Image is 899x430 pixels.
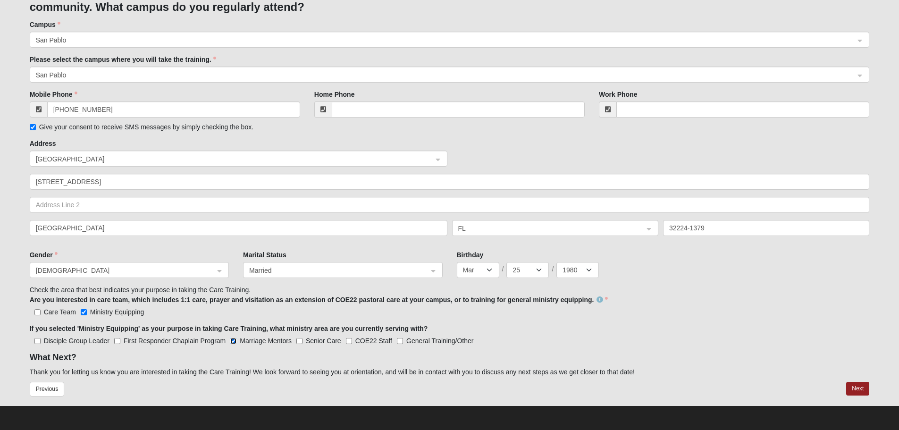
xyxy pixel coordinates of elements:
[34,309,41,315] input: Care Team
[663,220,869,236] input: Zip
[243,250,286,260] label: Marital Status
[355,337,392,345] span: COE22 Staff
[30,250,58,260] label: Gender
[30,55,216,64] label: Please select the campus where you will take the training.
[306,337,341,345] span: Senior Care
[230,338,236,344] input: Marriage Mentors
[599,90,637,99] label: Work Phone
[30,220,447,236] input: City
[406,337,473,345] span: General Training/Other
[44,337,109,345] span: Disciple Group Leader
[30,139,56,148] label: Address
[30,20,60,29] label: Campus
[846,382,869,396] button: Next
[36,70,847,80] span: San Pablo
[314,90,355,99] label: Home Phone
[36,35,847,45] span: San Pablo
[458,223,635,234] span: FL
[30,353,870,363] h4: What Next?
[397,338,403,344] input: General Training/Other
[39,123,253,131] span: Give your consent to receive SMS messages by simply checking the box.
[30,197,870,213] input: Address Line 2
[240,337,292,345] span: Marriage Mentors
[346,338,352,344] input: COE22 Staff
[30,90,77,99] label: Mobile Phone
[124,337,226,345] span: First Responder Chaplain Program
[30,295,608,304] label: Are you interested in care team, which includes 1:1 care, prayer and visitation as an extension o...
[34,338,41,344] input: Disciple Group Leader
[249,265,419,276] span: Married
[30,382,65,396] button: Previous
[36,265,214,276] span: Male
[30,367,870,377] p: Thank you for letting us know you are interested in taking the Care Training! We look forward to ...
[81,309,87,315] input: Ministry Equipping
[30,174,870,190] input: Address Line 1
[457,250,484,260] label: Birthday
[114,338,120,344] input: First Responder Chaplain Program
[90,308,144,316] span: Ministry Equipping
[36,154,424,164] span: United States
[296,338,302,344] input: Senior Care
[552,264,554,274] span: /
[30,124,36,130] input: Give your consent to receive SMS messages by simply checking the box.
[502,264,504,274] span: /
[44,308,76,316] span: Care Team
[30,324,428,333] label: If you selected 'Ministry Equipping' as your purpose in taking Care Training, what ministry area ...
